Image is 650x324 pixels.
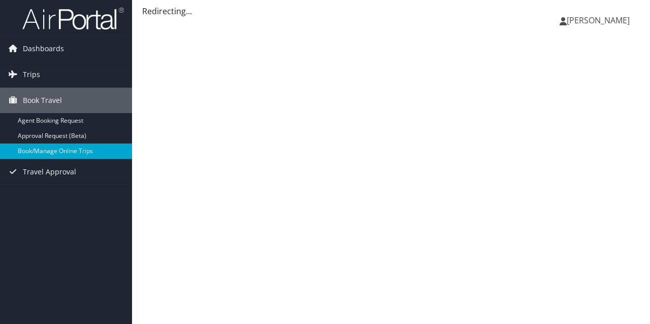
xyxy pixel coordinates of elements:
a: [PERSON_NAME] [560,5,640,35]
span: Book Travel [23,88,62,113]
img: airportal-logo.png [22,7,124,30]
div: Redirecting... [142,5,640,17]
span: Dashboards [23,36,64,61]
span: [PERSON_NAME] [567,15,630,26]
span: Trips [23,62,40,87]
span: Travel Approval [23,159,76,185]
